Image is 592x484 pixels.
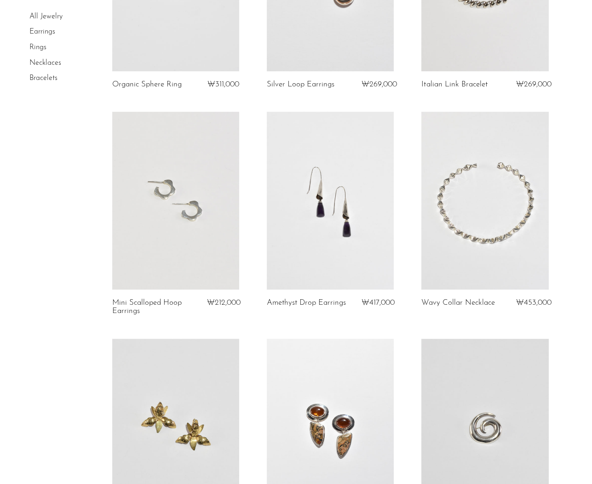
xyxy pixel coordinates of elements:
[516,299,552,307] span: ₩453,000
[421,299,494,307] a: Wavy Collar Necklace
[29,74,57,82] a: Bracelets
[29,59,61,67] a: Necklaces
[267,80,334,89] a: Silver Loop Earrings
[362,299,395,307] span: ₩417,000
[29,44,46,51] a: Rings
[362,80,397,88] span: ₩269,000
[207,299,241,307] span: ₩212,000
[267,299,346,307] a: Amethyst Drop Earrings
[112,299,195,316] a: Mini Scalloped Hoop Earrings
[29,28,55,36] a: Earrings
[421,80,487,89] a: Italian Link Bracelet
[207,80,239,88] span: ₩311,000
[516,80,552,88] span: ₩269,000
[29,13,63,20] a: All Jewelry
[112,80,182,89] a: Organic Sphere Ring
